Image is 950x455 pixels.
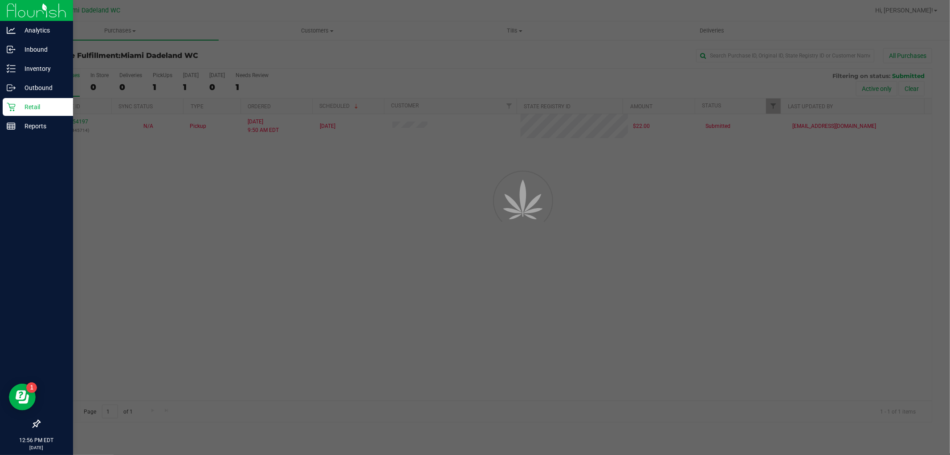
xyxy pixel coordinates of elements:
[16,63,69,74] p: Inventory
[16,102,69,112] p: Retail
[7,102,16,111] inline-svg: Retail
[7,122,16,131] inline-svg: Reports
[7,64,16,73] inline-svg: Inventory
[16,44,69,55] p: Inbound
[4,444,69,451] p: [DATE]
[7,83,16,92] inline-svg: Outbound
[7,26,16,35] inline-svg: Analytics
[16,121,69,131] p: Reports
[7,45,16,54] inline-svg: Inbound
[9,384,36,410] iframe: Resource center
[16,25,69,36] p: Analytics
[16,82,69,93] p: Outbound
[26,382,37,393] iframe: Resource center unread badge
[4,436,69,444] p: 12:56 PM EDT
